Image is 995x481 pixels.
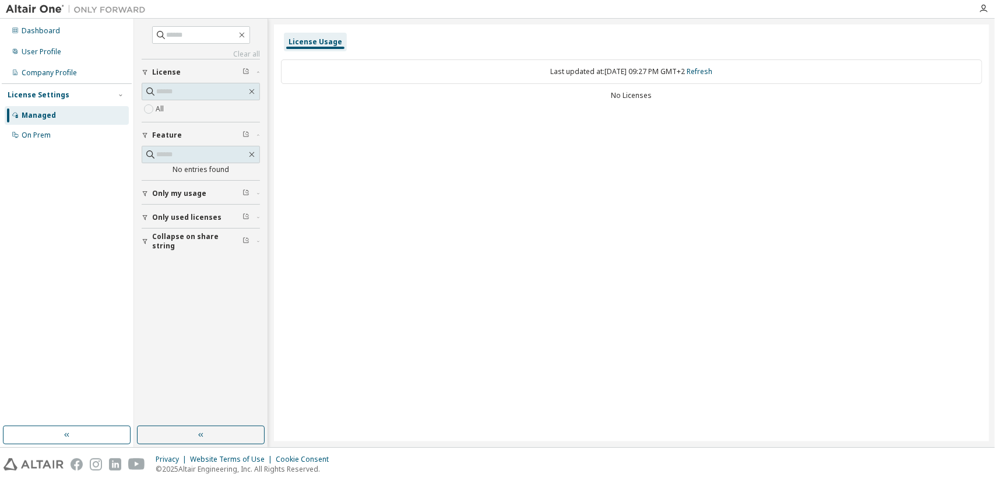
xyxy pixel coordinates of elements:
div: Website Terms of Use [190,455,276,464]
div: User Profile [22,47,61,57]
img: youtube.svg [128,458,145,471]
div: No entries found [142,165,260,174]
button: Only used licenses [142,205,260,230]
button: License [142,59,260,85]
span: Clear filter [242,68,249,77]
img: linkedin.svg [109,458,121,471]
p: © 2025 Altair Engineering, Inc. All Rights Reserved. [156,464,336,474]
div: Managed [22,111,56,120]
div: No Licenses [281,91,982,100]
span: Clear filter [242,131,249,140]
div: License Usage [289,37,342,47]
button: Feature [142,122,260,148]
div: Last updated at: [DATE] 09:27 PM GMT+2 [281,59,982,84]
div: License Settings [8,90,69,100]
span: Clear filter [242,189,249,198]
button: Collapse on share string [142,229,260,254]
span: Collapse on share string [152,232,242,251]
div: Privacy [156,455,190,464]
div: On Prem [22,131,51,140]
span: Clear filter [242,237,249,246]
span: Clear filter [242,213,249,222]
img: altair_logo.svg [3,458,64,471]
img: facebook.svg [71,458,83,471]
img: instagram.svg [90,458,102,471]
button: Only my usage [142,181,260,206]
span: Feature [152,131,182,140]
a: Clear all [142,50,260,59]
a: Refresh [687,66,713,76]
span: Only used licenses [152,213,221,222]
div: Dashboard [22,26,60,36]
span: License [152,68,181,77]
label: All [156,102,166,116]
img: Altair One [6,3,152,15]
div: Cookie Consent [276,455,336,464]
span: Only my usage [152,189,206,198]
div: Company Profile [22,68,77,78]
